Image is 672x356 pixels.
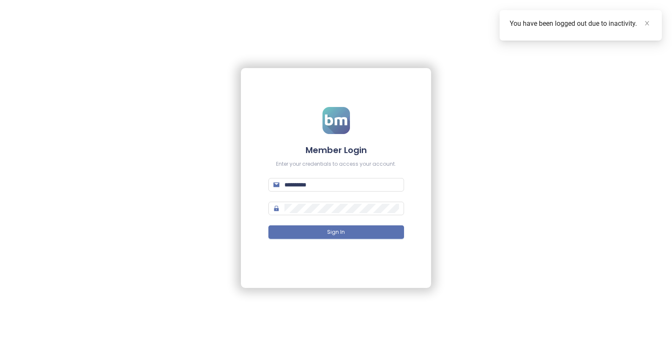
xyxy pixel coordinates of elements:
[273,205,279,211] span: lock
[268,160,404,168] div: Enter your credentials to access your account.
[322,107,350,134] img: logo
[510,19,652,29] div: You have been logged out due to inactivity.
[273,182,279,188] span: mail
[268,225,404,239] button: Sign In
[268,144,404,156] h4: Member Login
[327,228,345,236] span: Sign In
[644,20,650,26] span: close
